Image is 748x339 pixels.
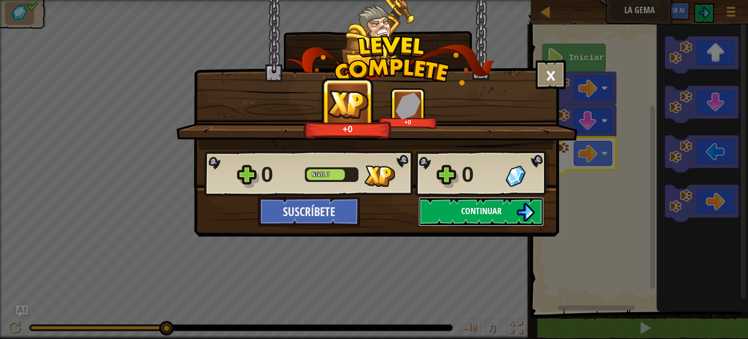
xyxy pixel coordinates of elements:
img: Continuar [516,203,535,221]
span: 7 [327,170,330,179]
div: +0 [306,123,389,135]
img: level_complete.png [286,36,495,85]
button: Suscríbete [258,197,360,226]
span: Continuar [461,205,502,217]
span: Nivel [312,170,327,179]
button: × [536,60,566,89]
img: XP Conseguida [324,87,372,120]
div: 0 [462,159,500,190]
button: Continuar [418,197,544,226]
img: Gemas Conseguidas [505,165,525,187]
img: Gemas Conseguidas [395,92,421,119]
div: +0 [380,119,435,126]
div: 0 [261,159,299,190]
img: XP Conseguida [364,165,395,187]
